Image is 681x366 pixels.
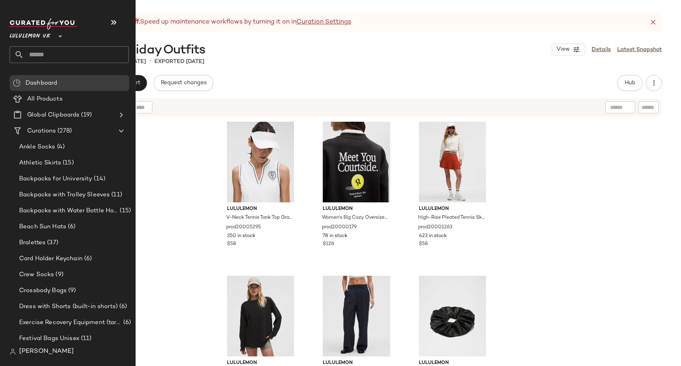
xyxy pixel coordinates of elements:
[45,238,58,247] span: (37)
[27,127,56,136] span: Curations
[61,158,74,168] span: (15)
[227,233,255,240] span: 350 in stock
[19,174,92,184] span: Backpacks for University
[13,79,21,87] img: svg%3e
[19,222,66,231] span: Beach Sun Hats
[55,142,65,152] span: (4)
[19,302,118,311] span: Dress with Shorts (built-in shorts)
[413,122,493,202] img: LW8ARAT_070281_1
[617,75,643,91] button: Hub
[322,214,389,222] span: Women's Big Cozy Oversized Pullover Tennis
[413,276,493,356] img: LW9GBQS_0001_1
[19,238,45,247] span: Bralettes
[54,270,63,279] span: (9)
[83,254,92,263] span: (6)
[122,318,131,327] span: (6)
[323,206,390,213] span: lululemon
[154,75,213,91] button: Request changes
[92,174,105,184] span: (14)
[19,270,54,279] span: Crew Socks
[418,214,486,222] span: High-Rise Pleated Tennis Skirt Long
[419,233,447,240] span: 423 in stock
[316,122,397,202] img: LW3KAGS_0001_1
[19,206,118,216] span: Backpacks with Water Bottle Holder
[154,57,204,66] p: Exported [DATE]
[27,111,79,120] span: Global Clipboards
[19,142,55,152] span: Ankle Socks
[118,302,127,311] span: (6)
[19,254,83,263] span: Card Holder Keychain
[552,44,585,55] button: View
[226,214,294,222] span: V-Neck Tennis Tank Top Graphic
[556,46,570,53] span: View
[110,190,122,200] span: (11)
[10,27,51,42] span: Lululemon UK
[27,95,63,104] span: All Products
[221,122,301,202] img: LW1FRUS_069502_1
[19,190,110,200] span: Backpacks with Trolley Sleeves
[323,233,347,240] span: 78 in stock
[323,241,334,248] span: $128
[226,224,261,231] span: prod20005295
[322,224,357,231] span: prod20000179
[296,18,351,27] a: Curation Settings
[149,57,151,66] span: •
[56,18,351,27] div: Speed up maintenance workflows by turning it on in
[19,158,61,168] span: Athletic Skirts
[617,46,662,54] a: Latest Snapshot
[592,46,611,54] a: Details
[418,224,452,231] span: prod20001263
[19,318,122,327] span: Exercise Recovery Equipment (target mobility + muscle recovery equipment)
[79,334,92,343] span: (11)
[19,347,74,356] span: [PERSON_NAME]
[26,79,57,88] span: Dashboard
[227,206,294,213] span: lululemon
[10,348,16,355] img: svg%3e
[227,241,236,248] span: $58
[19,286,67,295] span: Crossbody Bags
[56,127,72,136] span: (278)
[19,334,79,343] span: Festival Bags Unisex
[221,276,301,356] img: LW3JCFS_0001_1
[79,111,92,120] span: (19)
[10,18,77,30] img: cfy_white_logo.C9jOOHJF.svg
[419,206,486,213] span: lululemon
[624,80,636,86] span: Hub
[118,206,131,216] span: (15)
[419,241,428,248] span: $58
[67,286,76,295] span: (9)
[316,276,397,356] img: LW5HCQS_031382_1
[160,80,207,86] span: Request changes
[66,222,75,231] span: (6)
